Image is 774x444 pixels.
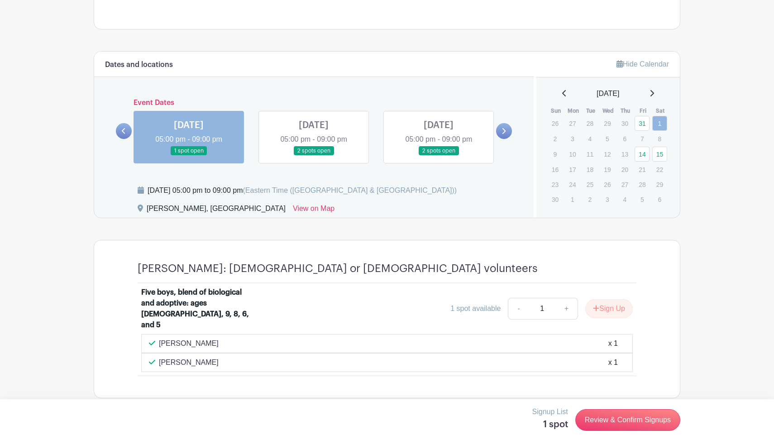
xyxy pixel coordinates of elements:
button: Sign Up [585,299,633,318]
div: 1 spot available [450,303,501,314]
a: Review & Confirm Signups [575,409,680,431]
p: 6 [652,192,667,206]
th: Fri [634,106,652,115]
p: 11 [583,147,597,161]
p: 16 [548,162,563,177]
p: 30 [617,116,632,130]
div: Five boys, blend of biological and adoptive: ages [DEMOGRAPHIC_DATA], 9, 8, 6, and 5 [141,287,253,330]
th: Sat [652,106,669,115]
p: [PERSON_NAME] [159,357,219,368]
p: 8 [652,132,667,146]
h6: Dates and locations [105,61,173,69]
h6: Event Dates [132,99,496,107]
h5: 1 spot [532,419,568,430]
p: 23 [548,177,563,191]
div: [PERSON_NAME], [GEOGRAPHIC_DATA] [147,203,286,218]
p: 19 [600,162,615,177]
a: 14 [635,147,650,162]
th: Tue [582,106,600,115]
p: 3 [600,192,615,206]
span: (Eastern Time ([GEOGRAPHIC_DATA] & [GEOGRAPHIC_DATA])) [243,186,457,194]
p: 3 [565,132,580,146]
p: 18 [583,162,597,177]
p: 17 [565,162,580,177]
p: 7 [635,132,650,146]
a: 15 [652,147,667,162]
p: 27 [565,116,580,130]
p: 4 [617,192,632,206]
p: 21 [635,162,650,177]
p: 2 [583,192,597,206]
p: 26 [600,177,615,191]
p: 5 [600,132,615,146]
a: View on Map [293,203,334,218]
p: 29 [600,116,615,130]
p: 27 [617,177,632,191]
th: Thu [617,106,635,115]
a: - [508,298,529,320]
p: 1 [565,192,580,206]
p: 5 [635,192,650,206]
a: Hide Calendar [616,60,669,68]
p: 12 [600,147,615,161]
h4: [PERSON_NAME]: [DEMOGRAPHIC_DATA] or [DEMOGRAPHIC_DATA] volunteers [138,262,538,275]
p: 20 [617,162,632,177]
span: [DATE] [597,88,619,99]
th: Wed [599,106,617,115]
p: 10 [565,147,580,161]
p: 29 [652,177,667,191]
a: + [555,298,578,320]
a: 31 [635,116,650,131]
div: [DATE] 05:00 pm to 09:00 pm [148,185,457,196]
p: 6 [617,132,632,146]
p: 30 [548,192,563,206]
div: x 1 [608,357,618,368]
p: 4 [583,132,597,146]
p: Signup List [532,406,568,417]
th: Mon [564,106,582,115]
p: 26 [548,116,563,130]
p: 9 [548,147,563,161]
p: 13 [617,147,632,161]
p: [PERSON_NAME] [159,338,219,349]
p: 25 [583,177,597,191]
a: 1 [652,116,667,131]
p: 24 [565,177,580,191]
p: 28 [583,116,597,130]
p: 22 [652,162,667,177]
div: x 1 [608,338,618,349]
p: 28 [635,177,650,191]
p: 2 [548,132,563,146]
th: Sun [547,106,565,115]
